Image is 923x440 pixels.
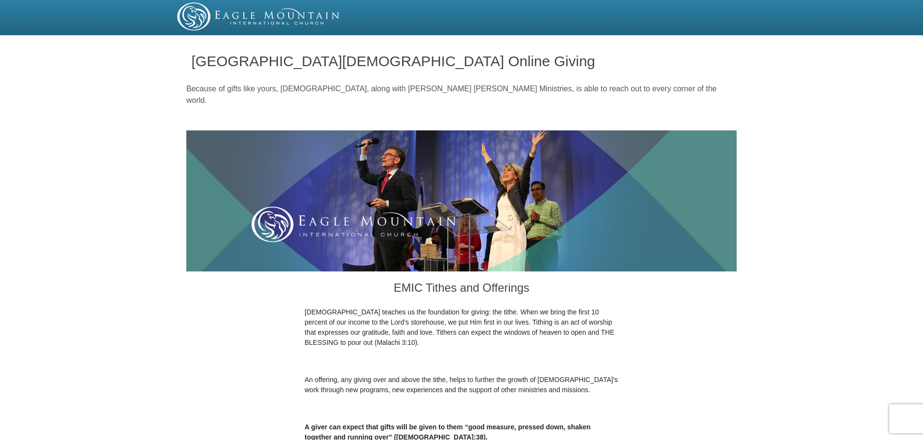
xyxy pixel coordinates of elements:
p: An offering, any giving over and above the tithe, helps to further the growth of [DEMOGRAPHIC_DAT... [305,375,618,395]
h3: EMIC Tithes and Offerings [305,271,618,307]
h1: [GEOGRAPHIC_DATA][DEMOGRAPHIC_DATA] Online Giving [192,53,732,69]
img: EMIC [177,2,340,30]
p: [DEMOGRAPHIC_DATA] teaches us the foundation for giving: the tithe. When we bring the first 10 pe... [305,307,618,348]
p: Because of gifts like yours, [DEMOGRAPHIC_DATA], along with [PERSON_NAME] [PERSON_NAME] Ministrie... [186,83,737,106]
